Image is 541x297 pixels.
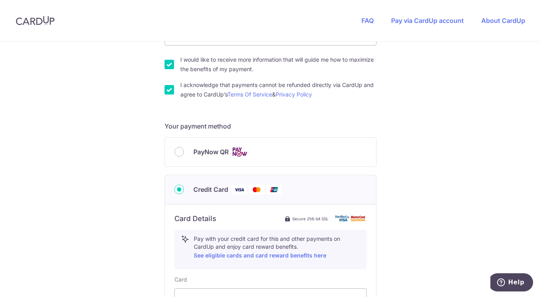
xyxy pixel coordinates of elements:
[174,214,216,223] h6: Card Details
[193,147,229,157] span: PayNow QR
[180,55,376,74] label: I would like to receive more information that will guide me how to maximize the benefits of my pa...
[194,252,326,259] a: See eligible cards and card reward benefits here
[481,17,525,25] a: About CardUp
[276,91,312,98] a: Privacy Policy
[174,147,367,157] div: PayNow QR Cards logo
[232,147,248,157] img: Cards logo
[174,185,367,195] div: Credit Card Visa Mastercard Union Pay
[194,235,360,260] p: Pay with your credit card for this and other payments on CardUp and enjoy card reward benefits.
[335,215,367,222] img: card secure
[361,17,374,25] a: FAQ
[391,17,464,25] a: Pay via CardUp account
[227,91,272,98] a: Terms Of Service
[16,16,55,25] img: CardUp
[165,121,376,131] h5: Your payment method
[193,185,228,194] span: Credit Card
[292,216,329,222] span: Secure 256-bit SSL
[266,185,282,195] img: Union Pay
[490,273,533,293] iframe: Opens a widget where you can find more information
[174,276,187,284] label: Card
[180,80,376,99] label: I acknowledge that payments cannot be refunded directly via CardUp and agree to CardUp’s &
[249,185,265,195] img: Mastercard
[231,185,247,195] img: Visa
